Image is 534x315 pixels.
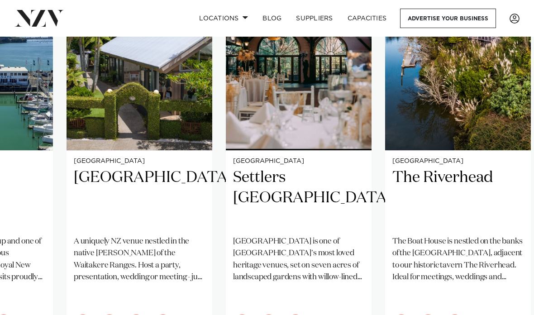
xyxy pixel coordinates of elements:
[74,158,205,165] small: [GEOGRAPHIC_DATA]
[400,9,496,28] a: Advertise your business
[233,158,364,165] small: [GEOGRAPHIC_DATA]
[74,236,205,283] p: A uniquely NZ venue nestled in the native [PERSON_NAME] of the Waitakere Ranges. Host a party, pr...
[392,168,524,229] h2: The Riverhead
[14,10,64,26] img: nzv-logo.png
[255,9,289,28] a: BLOG
[392,158,524,165] small: [GEOGRAPHIC_DATA]
[233,236,364,283] p: [GEOGRAPHIC_DATA] is one of [GEOGRAPHIC_DATA]'s most loved heritage venues, set on seven acres of...
[289,9,340,28] a: SUPPLIERS
[392,236,524,283] p: The Boat House is nestled on the banks of the [GEOGRAPHIC_DATA], adjacent to our historic tavern ...
[74,168,205,229] h2: [GEOGRAPHIC_DATA]
[233,168,364,229] h2: Settlers [GEOGRAPHIC_DATA]
[192,9,255,28] a: Locations
[340,9,394,28] a: Capacities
